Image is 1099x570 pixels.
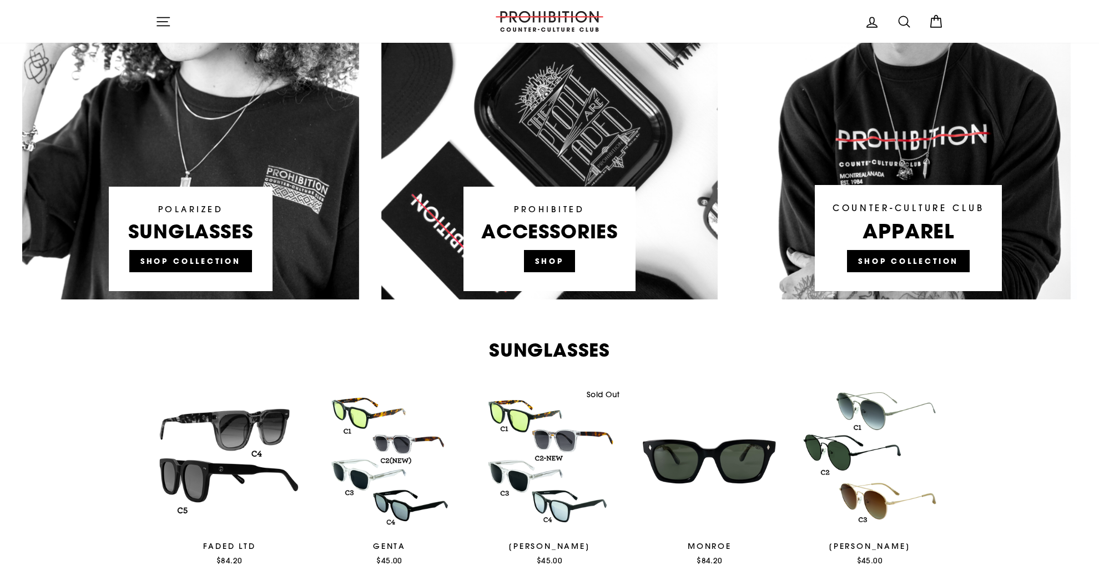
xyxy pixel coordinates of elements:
div: [PERSON_NAME] [476,541,623,552]
a: MONROE$84.20 [636,387,783,570]
a: GENTA$45.00 [315,387,463,570]
a: FADED LTD$84.20 [155,387,303,570]
div: MONROE [636,541,783,552]
div: GENTA [315,541,463,552]
h2: SUNGLASSES [155,341,944,359]
div: $45.00 [476,555,623,566]
div: FADED LTD [155,541,303,552]
img: PROHIBITION COUNTER-CULTURE CLUB [494,11,605,32]
div: Sold Out [582,387,623,403]
div: $45.00 [796,555,944,566]
div: $84.20 [155,555,303,566]
div: $84.20 [636,555,783,566]
div: $45.00 [315,555,463,566]
a: [PERSON_NAME]$45.00 [796,387,944,570]
a: [PERSON_NAME]$45.00 [476,387,623,570]
div: [PERSON_NAME] [796,541,944,552]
